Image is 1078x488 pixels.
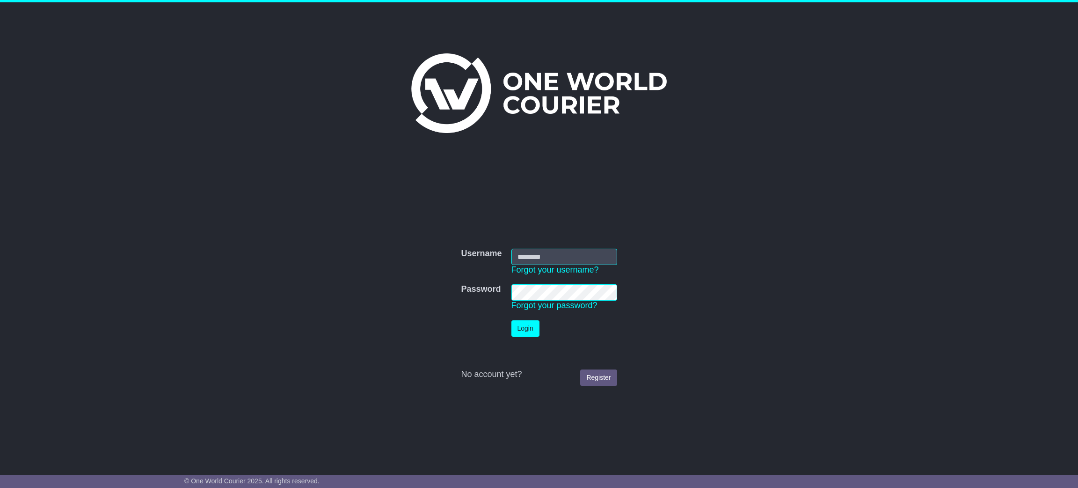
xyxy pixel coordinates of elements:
[411,53,667,133] img: One World
[461,284,501,295] label: Password
[511,265,599,274] a: Forgot your username?
[511,301,597,310] a: Forgot your password?
[511,320,539,337] button: Login
[580,370,617,386] a: Register
[461,370,617,380] div: No account yet?
[461,249,502,259] label: Username
[184,477,320,485] span: © One World Courier 2025. All rights reserved.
